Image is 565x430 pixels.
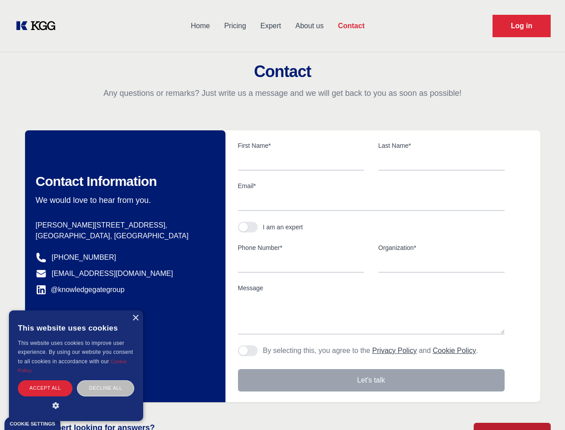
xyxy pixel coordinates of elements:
[18,359,127,373] a: Cookie Policy
[253,14,288,38] a: Expert
[378,243,505,252] label: Organization*
[52,268,173,279] a: [EMAIL_ADDRESS][DOMAIN_NAME]
[18,317,134,339] div: This website uses cookies
[288,14,331,38] a: About us
[183,14,217,38] a: Home
[36,195,211,206] p: We would love to hear from you.
[18,340,133,365] span: This website uses cookies to improve user experience. By using our website you consent to all coo...
[238,369,505,391] button: Let's talk
[238,141,364,150] label: First Name*
[331,14,372,38] a: Contact
[18,380,72,396] div: Accept all
[520,387,565,430] iframe: Chat Widget
[263,345,478,356] p: By selecting this, you agree to the and .
[378,141,505,150] label: Last Name*
[11,88,554,99] p: Any questions or remarks? Just write us a message and we will get back to you as soon as possible!
[263,223,303,232] div: I am an expert
[77,380,134,396] div: Decline all
[238,243,364,252] label: Phone Number*
[433,347,476,354] a: Cookie Policy
[238,181,505,190] label: Email*
[14,19,63,33] a: KOL Knowledge Platform: Talk to Key External Experts (KEE)
[36,231,211,241] p: [GEOGRAPHIC_DATA], [GEOGRAPHIC_DATA]
[238,284,505,292] label: Message
[11,63,554,81] h2: Contact
[10,421,55,426] div: Cookie settings
[493,15,551,37] a: Request Demo
[372,347,417,354] a: Privacy Policy
[132,315,139,322] div: Close
[217,14,253,38] a: Pricing
[52,252,116,263] a: [PHONE_NUMBER]
[36,284,125,295] a: @knowledgegategroup
[36,173,211,189] h2: Contact Information
[36,220,211,231] p: [PERSON_NAME][STREET_ADDRESS],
